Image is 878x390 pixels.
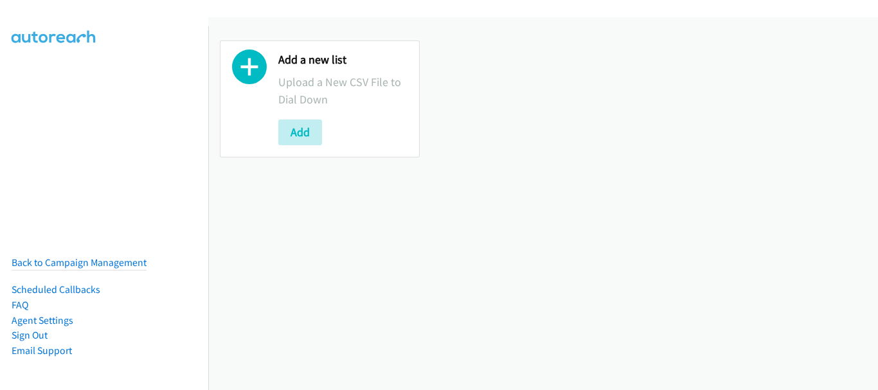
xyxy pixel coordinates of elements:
[12,314,73,326] a: Agent Settings
[841,144,878,246] iframe: Resource Center
[12,256,147,269] a: Back to Campaign Management
[12,329,48,341] a: Sign Out
[769,334,868,380] iframe: Checklist
[278,73,408,108] p: Upload a New CSV File to Dial Down
[12,344,72,357] a: Email Support
[12,283,100,296] a: Scheduled Callbacks
[278,53,408,67] h2: Add a new list
[278,120,322,145] button: Add
[12,299,28,311] a: FAQ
